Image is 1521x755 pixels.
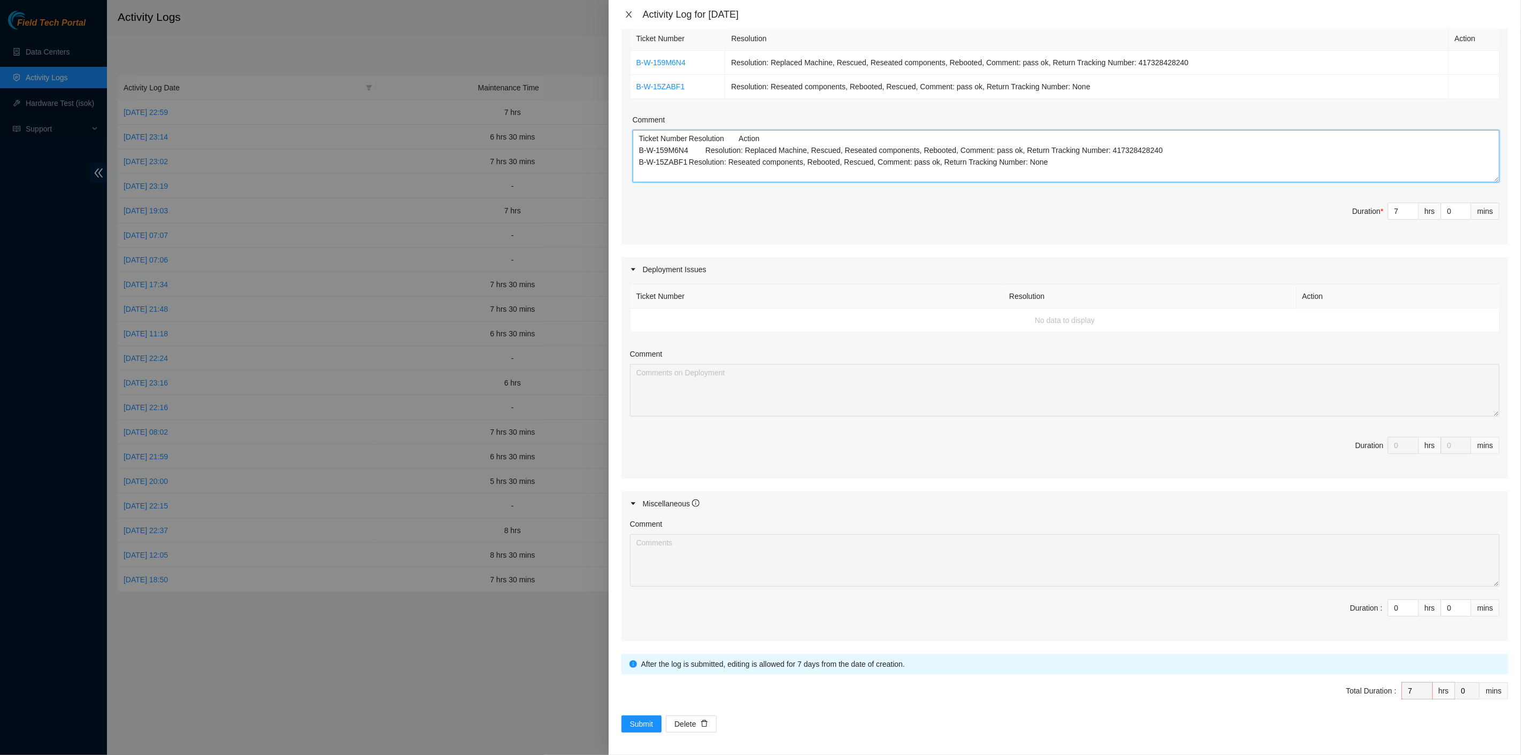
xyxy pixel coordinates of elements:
[1355,440,1384,451] div: Duration
[636,58,686,67] a: B-W-159M6N4
[630,266,636,273] span: caret-right
[1003,284,1296,309] th: Resolution
[633,130,1500,182] textarea: Comment
[625,10,633,19] span: close
[674,718,696,730] span: Delete
[1350,602,1382,614] div: Duration :
[621,491,1508,516] div: Miscellaneous info-circle
[631,309,1500,333] td: No data to display
[725,51,1448,75] td: Resolution: Replaced Machine, Rescued, Reseated components, Rebooted, Comment: pass ok, Return Tr...
[643,9,1508,20] div: Activity Log for [DATE]
[692,499,700,507] span: info-circle
[666,715,716,733] button: Deletedelete
[1419,599,1441,617] div: hrs
[621,715,662,733] button: Submit
[641,658,1500,670] div: After the log is submitted, editing is allowed for 7 days from the date of creation.
[621,10,636,20] button: Close
[629,660,637,668] span: info-circle
[636,82,685,91] a: B-W-15ZABF1
[630,518,663,530] label: Comment
[1449,27,1500,51] th: Action
[631,284,1003,309] th: Ticket Number
[1471,437,1500,454] div: mins
[630,534,1500,587] textarea: Comment
[1419,203,1441,220] div: hrs
[725,75,1448,99] td: Resolution: Reseated components, Rebooted, Rescued, Comment: pass ok, Return Tracking Number: None
[1296,284,1500,309] th: Action
[1471,599,1500,617] div: mins
[1346,685,1396,697] div: Total Duration :
[630,500,636,507] span: caret-right
[631,27,726,51] th: Ticket Number
[630,364,1500,417] textarea: Comment
[633,114,665,126] label: Comment
[1433,682,1455,699] div: hrs
[1471,203,1500,220] div: mins
[630,348,663,360] label: Comment
[630,718,654,730] span: Submit
[725,27,1448,51] th: Resolution
[1480,682,1508,699] div: mins
[701,720,708,728] span: delete
[1419,437,1441,454] div: hrs
[1353,205,1384,217] div: Duration
[621,257,1508,282] div: Deployment Issues
[643,498,700,510] div: Miscellaneous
